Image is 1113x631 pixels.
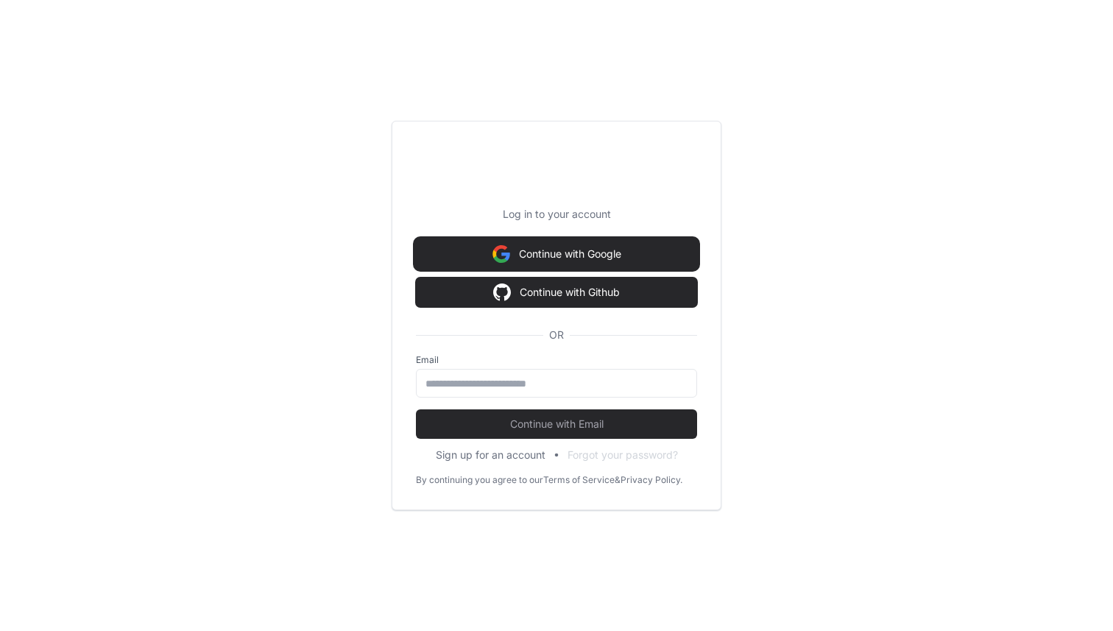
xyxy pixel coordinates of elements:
button: Sign up for an account [436,448,545,462]
label: Email [416,354,697,366]
p: Log in to your account [416,207,697,222]
button: Forgot your password? [568,448,678,462]
a: Privacy Policy. [621,474,682,486]
img: Sign in with google [493,278,511,307]
button: Continue with Email [416,409,697,439]
div: & [615,474,621,486]
button: Continue with Github [416,278,697,307]
button: Continue with Google [416,239,697,269]
a: Terms of Service [543,474,615,486]
span: OR [543,328,570,342]
div: By continuing you agree to our [416,474,543,486]
img: Sign in with google [492,239,510,269]
span: Continue with Email [416,417,697,431]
